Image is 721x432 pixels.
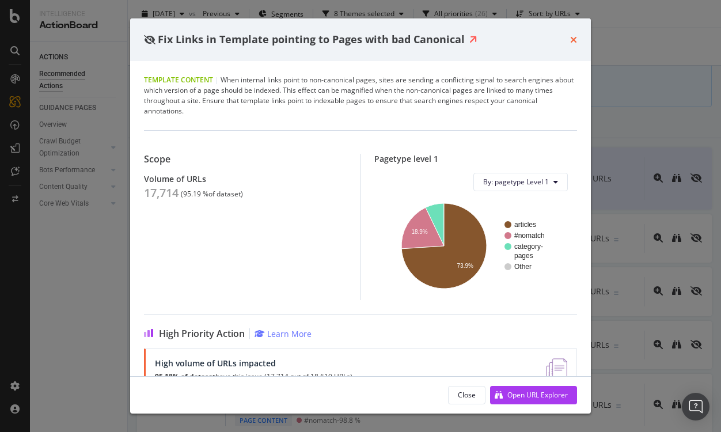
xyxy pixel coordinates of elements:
[181,190,243,198] div: ( 95.19 % of dataset )
[514,221,536,229] text: articles
[144,174,346,184] div: Volume of URLs
[411,228,427,234] text: 18.9%
[155,373,352,381] p: have this issue (17,714 out of 18,610 URLs)
[570,32,577,47] div: times
[159,328,245,339] span: High Priority Action
[158,32,465,46] span: Fix Links in Template pointing to Pages with bad Canonical
[458,390,476,400] div: Close
[155,358,352,368] div: High volume of URLs impacted
[144,154,346,165] div: Scope
[130,18,591,414] div: modal
[473,173,568,191] button: By: pagetype Level 1
[514,232,545,240] text: #nomatch
[483,177,549,187] span: By: pagetype Level 1
[255,328,312,339] a: Learn More
[144,75,213,85] span: Template Content
[144,186,179,200] div: 17,714
[514,252,533,260] text: pages
[457,262,473,268] text: 73.9%
[490,386,577,404] button: Open URL Explorer
[144,35,155,44] div: eye-slash
[514,263,532,271] text: Other
[267,328,312,339] div: Learn More
[155,372,215,381] strong: 95.18% of dataset
[507,390,568,400] div: Open URL Explorer
[514,242,543,251] text: category-
[144,75,577,116] div: When internal links point to non-canonical pages, sites are sending a conflicting signal to searc...
[384,200,568,291] svg: A chart.
[215,75,219,85] span: |
[682,393,709,420] div: Open Intercom Messenger
[374,154,577,164] div: Pagetype level 1
[448,386,485,404] button: Close
[546,358,567,387] img: e5DMFwAAAABJRU5ErkJggg==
